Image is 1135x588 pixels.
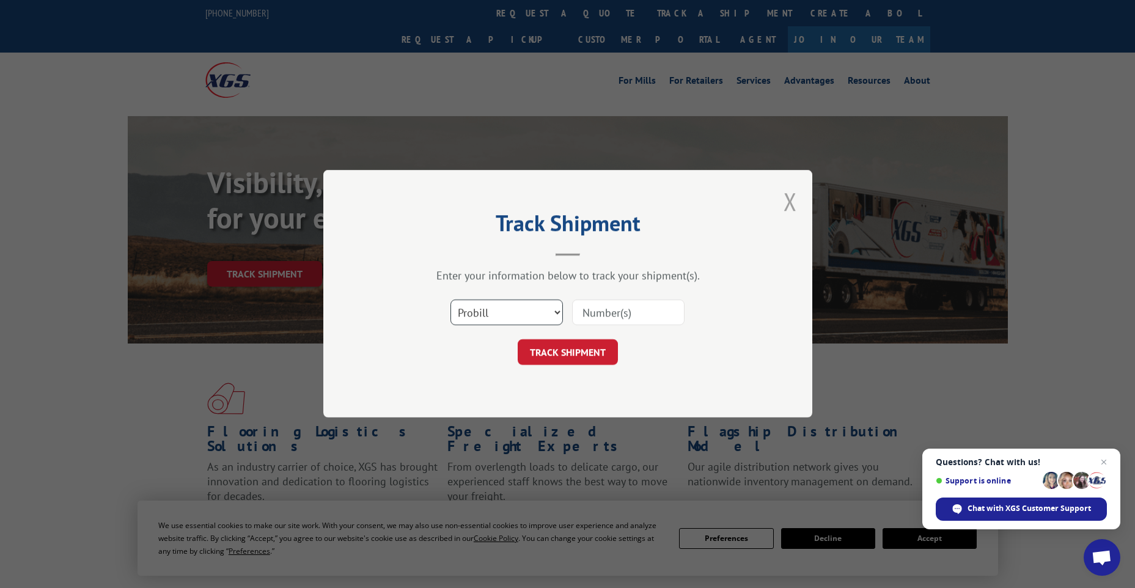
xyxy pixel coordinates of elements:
[936,498,1107,521] div: Chat with XGS Customer Support
[518,340,618,366] button: TRACK SHIPMENT
[784,185,797,218] button: Close modal
[968,503,1091,514] span: Chat with XGS Customer Support
[1084,539,1120,576] div: Open chat
[936,457,1107,467] span: Questions? Chat with us!
[384,215,751,238] h2: Track Shipment
[1096,455,1111,469] span: Close chat
[936,476,1038,485] span: Support is online
[384,269,751,283] div: Enter your information below to track your shipment(s).
[572,300,685,326] input: Number(s)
